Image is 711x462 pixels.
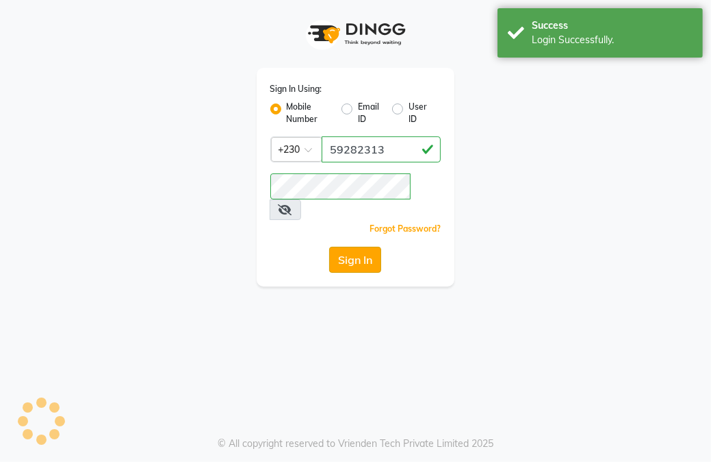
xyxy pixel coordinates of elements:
[329,247,381,273] button: Sign In
[532,33,693,47] div: Login Successfully.
[270,83,322,95] label: Sign In Using:
[270,173,411,199] input: Username
[409,101,430,125] label: User ID
[532,19,693,33] div: Success
[358,101,381,125] label: Email ID
[322,136,441,162] input: Username
[287,101,331,125] label: Mobile Number
[370,223,441,234] a: Forgot Password?
[300,14,410,54] img: logo1.svg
